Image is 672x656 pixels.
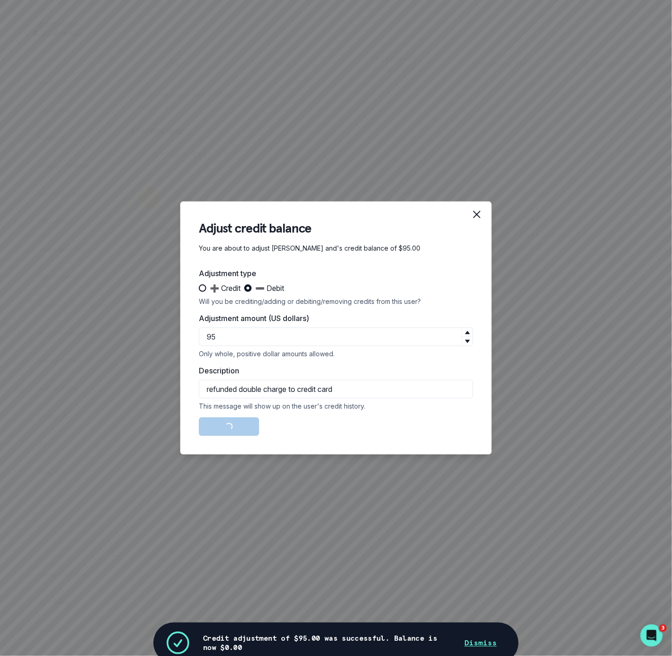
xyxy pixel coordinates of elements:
p: Credit adjustment of $95.00 was successful. Balance is now $0.00 [203,634,453,652]
span: ➖ Debit [255,283,284,294]
div: This message will show up on the user's credit history. [199,402,473,410]
span: ➕ Credit [210,283,241,294]
header: Adjust credit balance [199,220,473,236]
iframe: Intercom live chat [640,624,663,647]
button: Dismiss [453,634,508,652]
button: Close [468,205,486,224]
div: Will you be crediting/adding or debiting/removing credits from this user? [199,297,473,305]
div: Only whole, positive dollar amounts allowed. [199,350,473,358]
p: You are about to adjust [PERSON_NAME] and's credit balance of $95.00 [199,244,473,253]
span: 3 [659,624,667,632]
label: Description [199,365,468,376]
label: Adjustment type [199,268,468,279]
label: Adjustment amount (US dollars) [199,313,468,324]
